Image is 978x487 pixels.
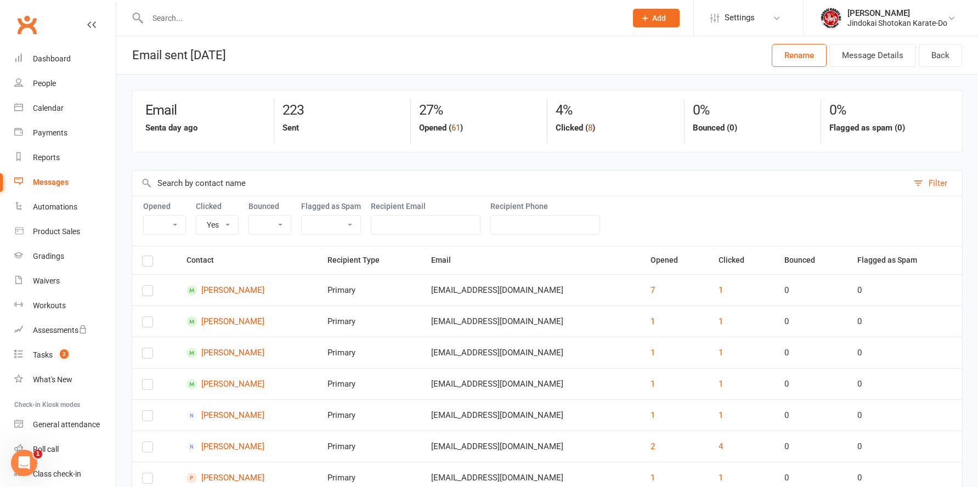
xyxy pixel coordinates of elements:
[775,246,847,274] th: Bounced
[633,9,680,27] button: Add
[33,178,69,186] div: Messages
[651,284,655,297] button: 7
[857,317,952,326] div: 0
[719,315,723,328] button: 1
[33,445,59,454] div: Roll call
[33,227,80,236] div: Product Sales
[719,377,723,390] button: 1
[327,411,411,420] div: Primary
[33,276,60,285] div: Waivers
[132,171,908,196] input: Search by contact name
[651,409,655,422] button: 1
[651,377,655,390] button: 1
[651,440,655,453] button: 2
[327,286,411,295] div: Primary
[186,410,308,421] a: [PERSON_NAME]
[14,269,116,293] a: Waivers
[33,202,77,211] div: Automations
[33,450,42,458] span: 1
[186,348,308,358] a: [PERSON_NAME]
[301,202,361,211] label: Flagged as Spam
[556,123,595,133] strong: Clicked ( )
[641,246,709,274] th: Opened
[327,442,411,451] div: Primary
[14,71,116,96] a: People
[33,469,81,478] div: Class check-in
[186,379,308,389] a: [PERSON_NAME]
[33,252,64,261] div: Gradings
[588,121,592,134] button: 8
[14,293,116,318] a: Workouts
[719,409,723,422] button: 1
[327,348,411,358] div: Primary
[60,349,69,359] span: 2
[318,246,421,274] th: Recipient Type
[186,316,308,327] a: [PERSON_NAME]
[929,177,947,190] div: Filter
[784,348,838,358] div: 0
[14,412,116,437] a: General attendance kiosk mode
[248,202,291,211] label: Bounced
[725,5,755,30] span: Settings
[282,99,402,121] div: 223
[186,285,308,296] a: [PERSON_NAME]
[847,246,962,274] th: Flagged as Spam
[719,346,723,359] button: 1
[431,473,631,483] div: [EMAIL_ADDRESS][DOMAIN_NAME]
[33,301,66,310] div: Workouts
[33,153,60,162] div: Reports
[33,104,64,112] div: Calendar
[33,350,53,359] div: Tasks
[421,246,641,274] th: Email
[857,442,952,451] div: 0
[651,315,655,328] button: 1
[784,411,838,420] div: 0
[431,442,631,451] div: [EMAIL_ADDRESS][DOMAIN_NAME]
[116,36,226,74] div: Email sent [DATE]
[33,420,100,429] div: General attendance
[693,123,737,133] strong: Bounced (0)
[919,44,962,67] a: Back
[14,244,116,269] a: Gradings
[784,380,838,389] div: 0
[829,44,916,67] button: Message Details
[556,99,675,121] div: 4%
[14,170,116,195] a: Messages
[186,441,308,452] a: [PERSON_NAME]
[371,202,480,211] label: Recipient Email
[490,202,600,211] label: Recipient Phone
[431,411,631,420] div: [EMAIL_ADDRESS][DOMAIN_NAME]
[144,10,619,26] input: Search...
[857,348,952,358] div: 0
[820,7,842,29] img: thumb_image1661986740.png
[33,326,87,335] div: Assessments
[14,367,116,392] a: What's New
[14,47,116,71] a: Dashboard
[908,171,962,196] button: Filter
[719,440,723,453] button: 4
[709,246,775,274] th: Clicked
[693,99,812,121] div: 0%
[186,473,308,483] a: [PERSON_NAME]
[145,99,265,121] div: Email
[14,437,116,462] a: Roll call
[282,123,299,133] strong: Sent
[177,246,318,274] th: Contact
[14,145,116,170] a: Reports
[784,286,838,295] div: 0
[14,219,116,244] a: Product Sales
[829,99,949,121] div: 0%
[431,380,631,389] div: [EMAIL_ADDRESS][DOMAIN_NAME]
[784,442,838,451] div: 0
[419,123,463,133] strong: Opened ( )
[327,473,411,483] div: Primary
[719,284,723,297] button: 1
[857,473,952,483] div: 0
[33,375,72,384] div: What's New
[14,96,116,121] a: Calendar
[14,121,116,145] a: Payments
[327,317,411,326] div: Primary
[145,123,197,133] strong: Sent a day ago
[652,14,666,22] span: Add
[847,18,947,28] div: Jindokai Shotokan Karate-Do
